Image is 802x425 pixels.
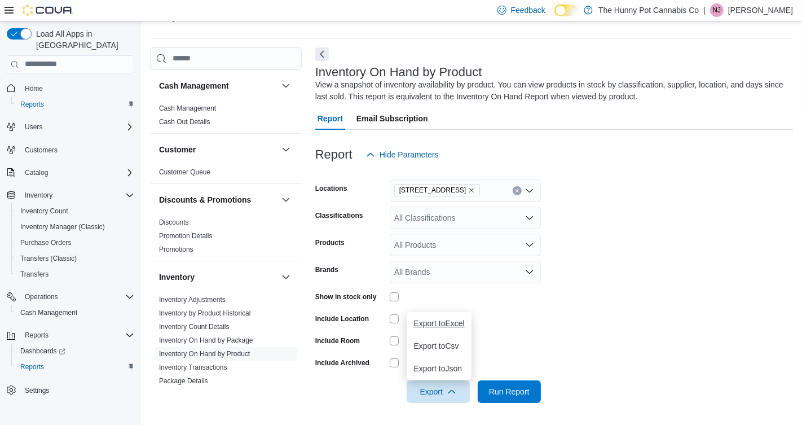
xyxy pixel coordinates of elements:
[16,236,134,249] span: Purchase Orders
[713,3,721,17] span: NJ
[598,3,699,17] p: The Hunny Pot Cannabis Co
[20,166,134,179] span: Catalog
[159,377,208,385] a: Package Details
[2,382,139,398] button: Settings
[554,5,578,16] input: Dark Mode
[2,165,139,181] button: Catalog
[315,336,360,345] label: Include Room
[159,376,208,385] span: Package Details
[16,204,134,218] span: Inventory Count
[279,79,293,93] button: Cash Management
[20,189,57,202] button: Inventory
[362,143,443,166] button: Hide Parameters
[159,144,196,155] h3: Customer
[16,220,134,234] span: Inventory Manager (Classic)
[16,344,134,358] span: Dashboards
[315,47,329,61] button: Next
[489,386,530,397] span: Run Report
[20,328,53,342] button: Reports
[20,308,77,317] span: Cash Management
[159,271,195,283] h3: Inventory
[159,271,277,283] button: Inventory
[511,5,545,16] span: Feedback
[413,380,463,403] span: Export
[16,236,76,249] a: Purchase Orders
[159,322,230,331] span: Inventory Count Details
[2,289,139,305] button: Operations
[20,254,77,263] span: Transfers (Classic)
[413,341,464,350] span: Export to Csv
[20,383,134,397] span: Settings
[468,187,475,194] button: Remove 4936 Yonge St from selection in this group
[159,80,277,91] button: Cash Management
[20,143,134,157] span: Customers
[16,360,49,374] a: Reports
[20,100,44,109] span: Reports
[356,107,428,130] span: Email Subscription
[2,142,139,158] button: Customers
[728,3,793,17] p: [PERSON_NAME]
[315,148,352,161] h3: Report
[20,362,44,371] span: Reports
[159,336,253,344] a: Inventory On Hand by Package
[25,191,52,200] span: Inventory
[11,203,139,219] button: Inventory Count
[25,84,43,93] span: Home
[11,97,139,112] button: Reports
[20,328,134,342] span: Reports
[11,266,139,282] button: Transfers
[315,265,338,274] label: Brands
[710,3,724,17] div: Nafeesa Joseph
[159,117,210,126] span: Cash Out Details
[407,380,470,403] button: Export
[318,107,343,130] span: Report
[11,251,139,266] button: Transfers (Classic)
[2,119,139,135] button: Users
[159,104,216,112] a: Cash Management
[525,213,534,222] button: Open list of options
[394,184,481,196] span: 4936 Yonge St
[315,358,369,367] label: Include Archived
[159,168,210,176] a: Customer Queue
[513,186,522,195] button: Clear input
[315,184,347,193] label: Locations
[413,319,464,328] span: Export to Excel
[16,252,81,265] a: Transfers (Classic)
[25,146,58,155] span: Customers
[20,81,134,95] span: Home
[159,363,227,371] a: Inventory Transactions
[20,143,62,157] a: Customers
[16,306,82,319] a: Cash Management
[159,194,277,205] button: Discounts & Promotions
[20,290,63,304] button: Operations
[11,219,139,235] button: Inventory Manager (Classic)
[159,246,193,253] a: Promotions
[159,231,213,240] span: Promotion Details
[525,186,534,195] button: Open list of options
[315,79,787,103] div: View a snapshot of inventory availability by product. You can view products in stock by classific...
[380,149,439,160] span: Hide Parameters
[159,309,251,318] span: Inventory by Product Historical
[159,104,216,113] span: Cash Management
[25,168,48,177] span: Catalog
[159,296,226,304] a: Inventory Adjustments
[11,359,139,375] button: Reports
[2,187,139,203] button: Inventory
[554,16,555,17] span: Dark Mode
[2,80,139,97] button: Home
[20,347,65,356] span: Dashboards
[279,193,293,207] button: Discounts & Promotions
[16,220,109,234] a: Inventory Manager (Classic)
[159,218,189,227] span: Discounts
[525,268,534,277] button: Open list of options
[20,120,134,134] span: Users
[703,3,706,17] p: |
[16,268,53,281] a: Transfers
[315,65,482,79] h3: Inventory On Hand by Product
[399,185,466,196] span: [STREET_ADDRESS]
[159,80,229,91] h3: Cash Management
[315,211,363,220] label: Classifications
[20,270,49,279] span: Transfers
[159,118,210,126] a: Cash Out Details
[159,350,250,358] a: Inventory On Hand by Product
